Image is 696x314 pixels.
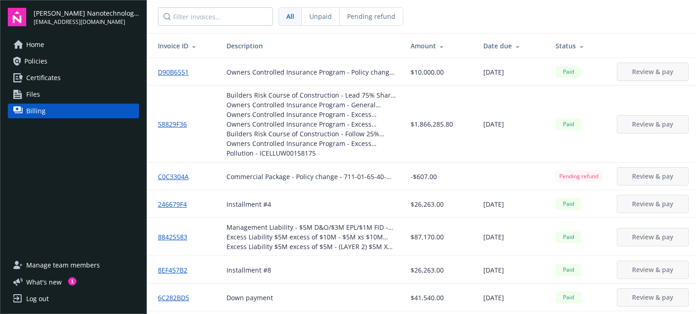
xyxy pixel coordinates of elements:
[226,199,271,209] div: Installment #4
[483,293,504,302] span: [DATE]
[24,54,47,69] span: Policies
[483,119,504,129] span: [DATE]
[556,41,602,51] div: Status
[411,119,453,129] span: $1,866,285.80
[8,277,76,287] button: What's new1
[158,293,197,302] a: 6C282BD5
[26,70,61,85] span: Certificates
[483,232,504,242] span: [DATE]
[8,87,139,102] a: Files
[632,293,673,302] span: Review & pay
[617,63,689,81] button: Review & pay
[632,265,673,274] span: Review & pay
[559,120,578,128] span: Paid
[226,242,396,251] div: Excess Liability $5M excess of $5M - (LAYER 2) $5M XS $5M - 817112771
[34,8,139,26] button: [PERSON_NAME] Nanotechnologies, Inc.[EMAIL_ADDRESS][DOMAIN_NAME]
[158,7,273,26] input: Filter invoices...
[8,8,26,26] img: navigator-logo.svg
[226,90,396,100] div: Builders Risk Course of Construction - Lead 75% Share - [GEOGRAPHIC_DATA] - SLSTCON11990324
[8,104,139,118] a: Billing
[617,195,689,213] button: Review & pay
[226,293,273,302] div: Down payment
[226,67,396,77] div: Owners Controlled Insurance Program - Policy change - SGL90000080P-00
[483,199,504,209] span: [DATE]
[411,67,444,77] span: $10,000.00
[158,41,212,51] div: Invoice ID
[411,265,444,275] span: $26,263.00
[632,120,673,128] span: Review & pay
[286,12,294,21] span: All
[26,87,40,102] span: Files
[26,104,46,118] span: Billing
[158,119,194,129] a: 58829F36
[617,228,689,246] button: Review & pay
[8,37,139,52] a: Home
[26,277,62,287] span: What ' s new
[559,233,578,241] span: Paid
[158,232,195,242] a: 88425583
[411,41,468,51] div: Amount
[617,288,689,307] button: Review & pay
[34,8,139,18] span: [PERSON_NAME] Nanotechnologies, Inc.
[226,100,396,110] div: Owners Controlled Insurance Program - General Liability $2M / $4M - SGL90000080P-00
[411,293,444,302] span: $41,540.00
[8,258,139,273] a: Manage team members
[617,167,689,186] button: Review & pay
[632,233,673,241] span: Review & pay
[34,18,139,26] span: [EMAIL_ADDRESS][DOMAIN_NAME]
[617,261,689,279] button: Review & pay
[226,119,396,129] div: Owners Controlled Insurance Program - Excess Liability $10M x $5M - 0314-2320
[309,12,332,21] span: Unpaid
[226,222,396,232] div: Management Liability - $5M D&O/$3M EPL/$1M FID - 8263-7373
[483,67,504,77] span: [DATE]
[8,54,139,69] a: Policies
[559,293,578,302] span: Paid
[347,12,395,21] span: Pending refund
[411,199,444,209] span: $26,263.00
[617,115,689,134] button: Review & pay
[158,265,195,275] a: 8EF457B2
[559,68,578,76] span: Paid
[158,199,194,209] a: 246679F4
[26,258,100,273] span: Manage team members
[26,37,44,52] span: Home
[226,148,396,158] div: Pollution - ICELLUW00158175
[226,110,396,119] div: Owners Controlled Insurance Program - Excess Liability $5M Lead - CSX00090650P-00
[483,265,504,275] span: [DATE]
[411,172,437,181] span: -$607.00
[226,172,396,181] div: Commercial Package - Policy change - 711-01-65-40-0005
[226,232,396,242] div: Excess Liability $5M excess of $10M - $5M xs $10M D&O- Side A DIC - 47-EMC-332171-02
[483,41,541,51] div: Date due
[68,277,76,285] div: 1
[158,172,196,181] a: C0C3304A
[26,291,49,306] div: Log out
[8,70,139,85] a: Certificates
[158,67,196,77] a: D90B6551
[632,172,673,180] span: Review & pay
[632,199,673,208] span: Review & pay
[226,41,396,51] div: Description
[559,266,578,274] span: Paid
[632,67,673,76] span: Review & pay
[226,139,396,148] div: Owners Controlled Insurance Program - Excess Liability $10M x $15M - SEO-129405
[559,200,578,208] span: Paid
[411,232,444,242] span: $87,170.00
[559,172,598,180] span: Pending refund
[226,129,396,139] div: Builders Risk Course of Construction - Follow 25% Share - [GEOGRAPHIC_DATA] - IM 0000896-00
[226,265,271,275] div: Installment #8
